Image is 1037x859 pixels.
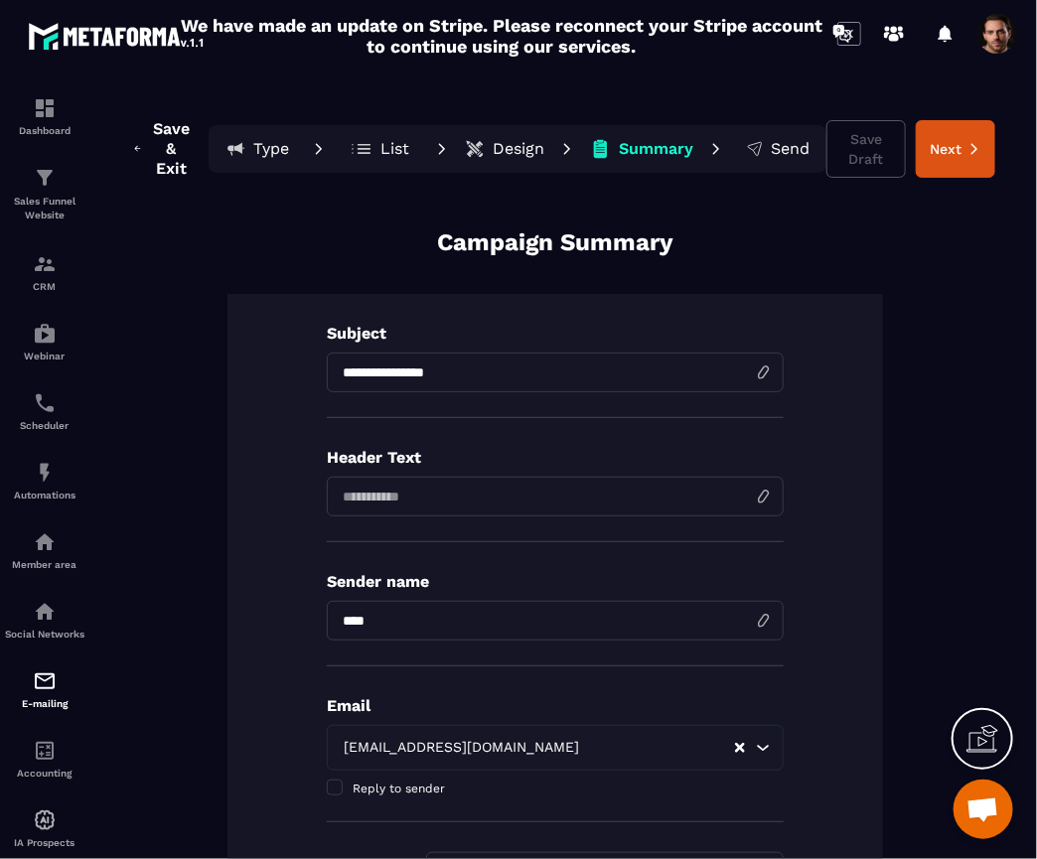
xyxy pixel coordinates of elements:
[5,490,84,501] p: Automations
[493,139,544,159] p: Design
[33,808,57,832] img: automations
[33,530,57,554] img: automations
[5,351,84,361] p: Webinar
[584,737,733,759] input: Search for option
[327,572,784,591] p: Sender name
[340,737,584,759] span: [EMAIL_ADDRESS][DOMAIN_NAME]
[5,698,84,709] p: E-mailing
[619,139,693,159] p: Summary
[5,515,84,585] a: automationsautomationsMember area
[33,252,57,276] img: formation
[327,725,784,771] div: Search for option
[916,120,995,178] button: Next
[5,768,84,779] p: Accounting
[5,376,84,446] a: schedulerschedulerScheduler
[213,129,302,169] button: Type
[380,139,409,159] p: List
[33,322,57,346] img: automations
[772,139,811,159] p: Send
[336,129,425,169] button: List
[5,559,84,570] p: Member area
[5,446,84,515] a: automationsautomationsAutomations
[5,585,84,654] a: social-networksocial-networkSocial Networks
[176,15,827,57] h2: We have made an update on Stripe. Please reconnect your Stripe account to continue using our serv...
[733,129,822,169] button: Send
[33,739,57,763] img: accountant
[254,139,290,159] p: Type
[33,461,57,485] img: automations
[5,307,84,376] a: automationsautomationsWebinar
[5,420,84,431] p: Scheduler
[5,195,84,222] p: Sales Funnel Website
[5,837,84,848] p: IA Prospects
[437,226,673,259] p: Campaign Summary
[5,281,84,292] p: CRM
[118,111,209,187] button: Save & Exit
[5,629,84,640] p: Social Networks
[33,669,57,693] img: email
[353,782,445,795] span: Reply to sender
[33,166,57,190] img: formation
[5,125,84,136] p: Dashboard
[5,237,84,307] a: formationformationCRM
[327,696,784,715] p: Email
[5,654,84,724] a: emailemailE-mailing
[148,119,194,179] span: Save & Exit
[5,151,84,237] a: formationformationSales Funnel Website
[5,724,84,793] a: accountantaccountantAccounting
[735,741,745,756] button: Clear Selected
[33,96,57,120] img: formation
[33,391,57,415] img: scheduler
[459,129,550,169] button: Design
[5,81,84,151] a: formationformationDashboard
[327,324,784,343] p: Subject
[28,18,207,54] img: logo
[954,780,1013,839] div: Open chat
[33,600,57,624] img: social-network
[327,448,784,467] p: Header Text
[584,129,699,169] button: Summary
